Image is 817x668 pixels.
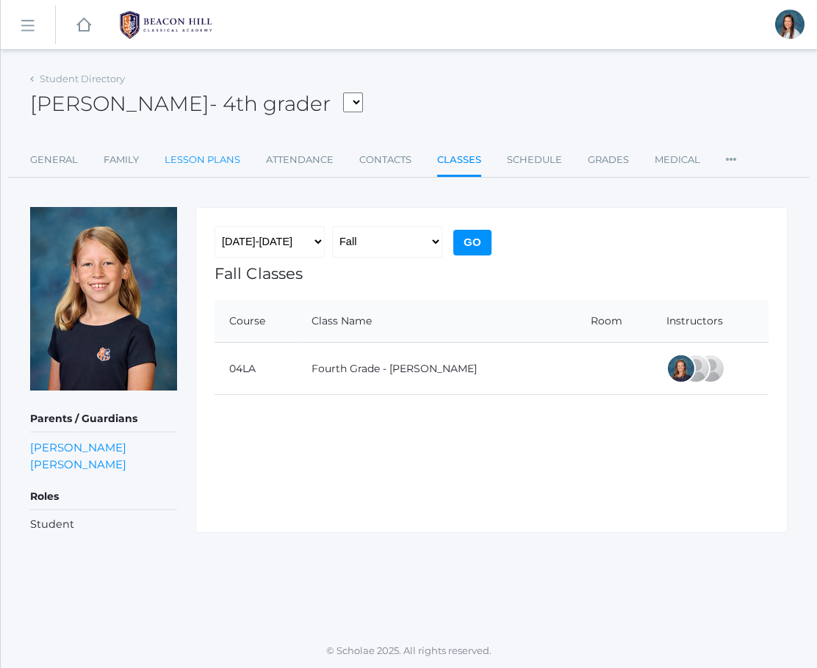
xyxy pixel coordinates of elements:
[30,517,177,533] li: Student
[104,145,139,175] a: Family
[30,456,126,473] a: [PERSON_NAME]
[30,484,177,509] h5: Roles
[666,354,696,383] div: Ellie Bradley
[30,207,177,391] img: Haelyn Bradley
[30,407,177,432] h5: Parents / Guardians
[215,343,297,395] td: 04LA
[30,439,126,456] a: [PERSON_NAME]
[655,145,700,175] a: Medical
[588,145,629,175] a: Grades
[576,300,652,343] th: Room
[40,73,125,84] a: Student Directory
[681,354,710,383] div: Lydia Chaffin
[359,145,411,175] a: Contacts
[312,362,477,375] a: Fourth Grade - [PERSON_NAME]
[111,7,221,43] img: BHCALogos-05-308ed15e86a5a0abce9b8dd61676a3503ac9727e845dece92d48e8588c001991.png
[775,10,805,39] div: Joy Bradley
[507,145,562,175] a: Schedule
[652,300,769,343] th: Instructors
[30,145,78,175] a: General
[215,300,297,343] th: Course
[209,91,331,116] span: - 4th grader
[453,230,492,255] input: Go
[165,145,240,175] a: Lesson Plans
[297,300,575,343] th: Class Name
[215,265,769,282] h1: Fall Classes
[696,354,725,383] div: Heather Porter
[1,644,817,658] p: © Scholae 2025. All rights reserved.
[437,145,481,177] a: Classes
[266,145,334,175] a: Attendance
[30,92,363,116] h2: [PERSON_NAME]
